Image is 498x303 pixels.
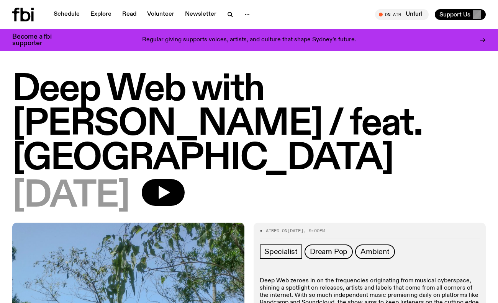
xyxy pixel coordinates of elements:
[49,9,84,20] a: Schedule
[86,9,116,20] a: Explore
[375,9,429,20] button: On AirUnfurl
[12,34,61,47] h3: Become a fbi supporter
[264,248,298,256] span: Specialist
[142,37,356,44] p: Regular giving supports voices, artists, and culture that shape Sydney’s future.
[12,179,129,213] span: [DATE]
[360,248,390,256] span: Ambient
[305,244,353,259] a: Dream Pop
[12,73,486,176] h1: Deep Web with [PERSON_NAME] / feat. [GEOGRAPHIC_DATA]
[118,9,141,20] a: Read
[303,228,325,234] span: , 9:00pm
[260,244,302,259] a: Specialist
[435,9,486,20] button: Support Us
[310,248,347,256] span: Dream Pop
[287,228,303,234] span: [DATE]
[143,9,179,20] a: Volunteer
[266,228,287,234] span: Aired on
[355,244,395,259] a: Ambient
[439,11,470,18] span: Support Us
[180,9,221,20] a: Newsletter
